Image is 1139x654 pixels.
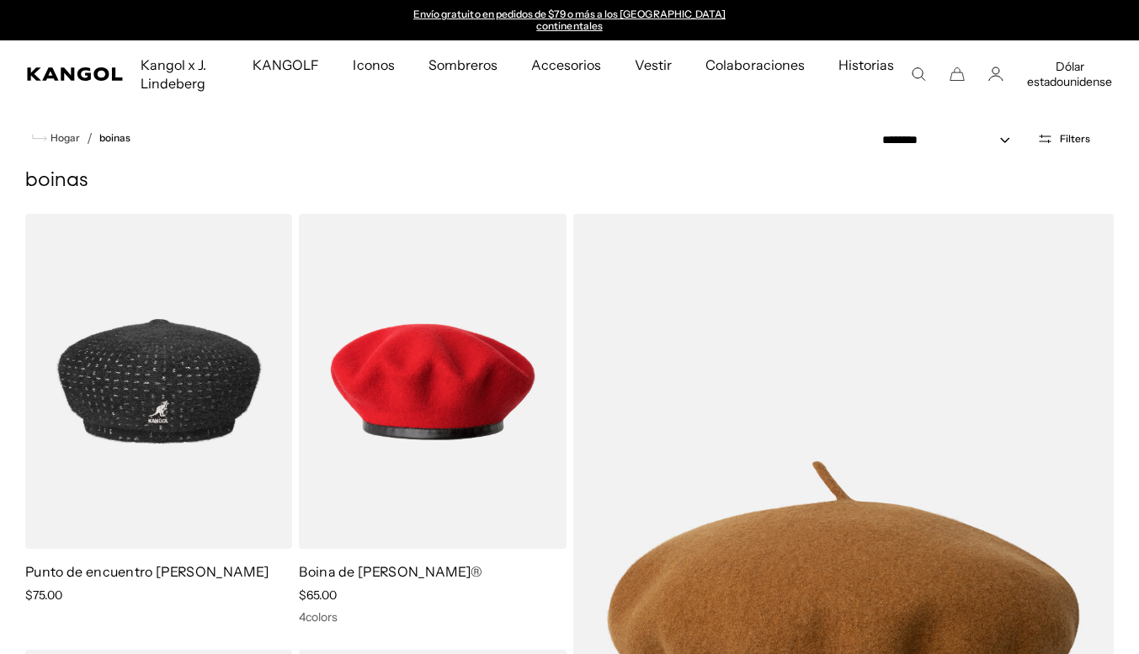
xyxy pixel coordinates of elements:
a: boinas [99,132,130,144]
div: 4 colors [299,609,566,625]
div: Announcement [397,8,743,32]
font: Vestir [635,56,672,73]
font: Hogar [51,131,80,144]
button: Open filters [1027,131,1100,146]
a: Kangol [27,67,124,81]
font: Kangol x J. Lindeberg [141,56,206,92]
font: Sombreros [428,56,498,73]
span: Filters [1060,133,1090,145]
div: 1 of 2 [397,8,743,32]
a: Iconos [336,40,411,89]
select: Sort by: Featured [876,131,1027,149]
a: Boina de [PERSON_NAME]® [299,563,482,580]
img: Monty® Wool Beret [299,214,566,549]
font: Colaboraciones [705,56,804,73]
a: Hogar [32,130,80,146]
img: Meeting Point Jax Beret [25,214,292,549]
a: Punto de encuentro [PERSON_NAME] [25,563,269,580]
a: Account [988,66,1003,82]
font: Historias [838,56,894,73]
a: Colaboraciones [689,40,821,89]
summary: Search here [911,66,926,82]
font: $75.00 [25,588,62,603]
font: KANGOLF [253,56,319,73]
a: Sombreros [412,40,514,89]
a: Envío gratuito en pedidos de $79 o más a los [GEOGRAPHIC_DATA] continentales [413,8,726,32]
button: Cart [950,66,965,82]
font: boinas [25,170,88,191]
font: Accesorios [531,56,601,73]
a: Historias [822,40,911,108]
font: / [87,130,93,146]
button: Dólar estadounidense [1027,59,1112,89]
a: KANGOLF [236,40,336,89]
a: Accesorios [514,40,618,89]
font: Iconos [353,56,394,73]
font: boinas [99,131,130,144]
font: $65.00 [299,588,337,603]
a: Vestir [618,40,689,89]
slideshow-component: Announcement bar [397,8,743,32]
a: Kangol x J. Lindeberg [124,40,236,108]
